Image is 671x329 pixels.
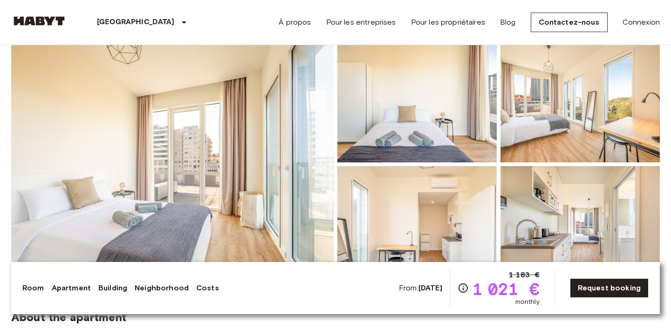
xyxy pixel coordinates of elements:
a: À propos [279,17,311,28]
span: From: [399,283,442,293]
a: Neighborhood [135,282,189,294]
img: Picture of unit PT-17-148-208-01 [500,40,660,162]
a: Costs [196,282,219,294]
a: Apartment [52,282,91,294]
img: Picture of unit PT-17-148-208-01 [500,166,660,288]
a: Request booking [570,278,649,298]
a: Pour les propriétaires [411,17,485,28]
a: Pour les entreprises [326,17,396,28]
span: About the apartment [11,310,126,324]
a: Connexion [623,17,660,28]
a: Blog [500,17,516,28]
span: 1 021 € [472,281,540,297]
img: Marketing picture of unit PT-17-148-208-01 [11,40,334,288]
svg: Check cost overview for full price breakdown. Please note that discounts apply to new joiners onl... [458,282,469,294]
a: Building [98,282,127,294]
span: 1 183 € [509,269,540,281]
img: Picture of unit PT-17-148-208-01 [337,166,497,288]
b: [DATE] [418,283,442,292]
span: monthly [515,297,540,307]
img: Habyt [11,16,67,26]
p: [GEOGRAPHIC_DATA] [97,17,175,28]
a: Room [22,282,44,294]
img: Picture of unit PT-17-148-208-01 [337,40,497,162]
a: Contactez-nous [531,13,608,32]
